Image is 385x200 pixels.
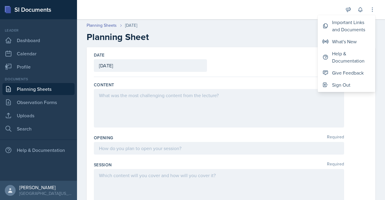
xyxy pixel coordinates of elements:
[2,83,75,95] a: Planning Sheets
[2,28,75,33] div: Leader
[318,48,375,67] button: Help & Documentation
[318,35,375,48] button: What's New
[94,135,113,141] label: Opening
[332,38,357,45] div: What's New
[2,34,75,46] a: Dashboard
[2,123,75,135] a: Search
[2,96,75,108] a: Observation Forms
[94,82,114,88] label: Content
[327,135,344,141] span: Required
[2,61,75,73] a: Profile
[19,190,72,196] div: [GEOGRAPHIC_DATA][US_STATE]
[318,79,375,91] button: Sign Out
[125,22,137,29] div: [DATE]
[2,76,75,82] div: Documents
[94,52,104,58] label: Date
[327,162,344,168] span: Required
[332,69,364,76] div: Give Feedback
[318,67,375,79] button: Give Feedback
[332,19,371,33] div: Important Links and Documents
[2,48,75,60] a: Calendar
[19,184,72,190] div: [PERSON_NAME]
[318,16,375,35] button: Important Links and Documents
[94,162,112,168] label: Session
[87,22,117,29] a: Planning Sheets
[87,32,375,42] h2: Planning Sheet
[2,144,75,156] div: Help & Documentation
[2,109,75,122] a: Uploads
[332,81,350,88] div: Sign Out
[332,50,371,64] div: Help & Documentation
